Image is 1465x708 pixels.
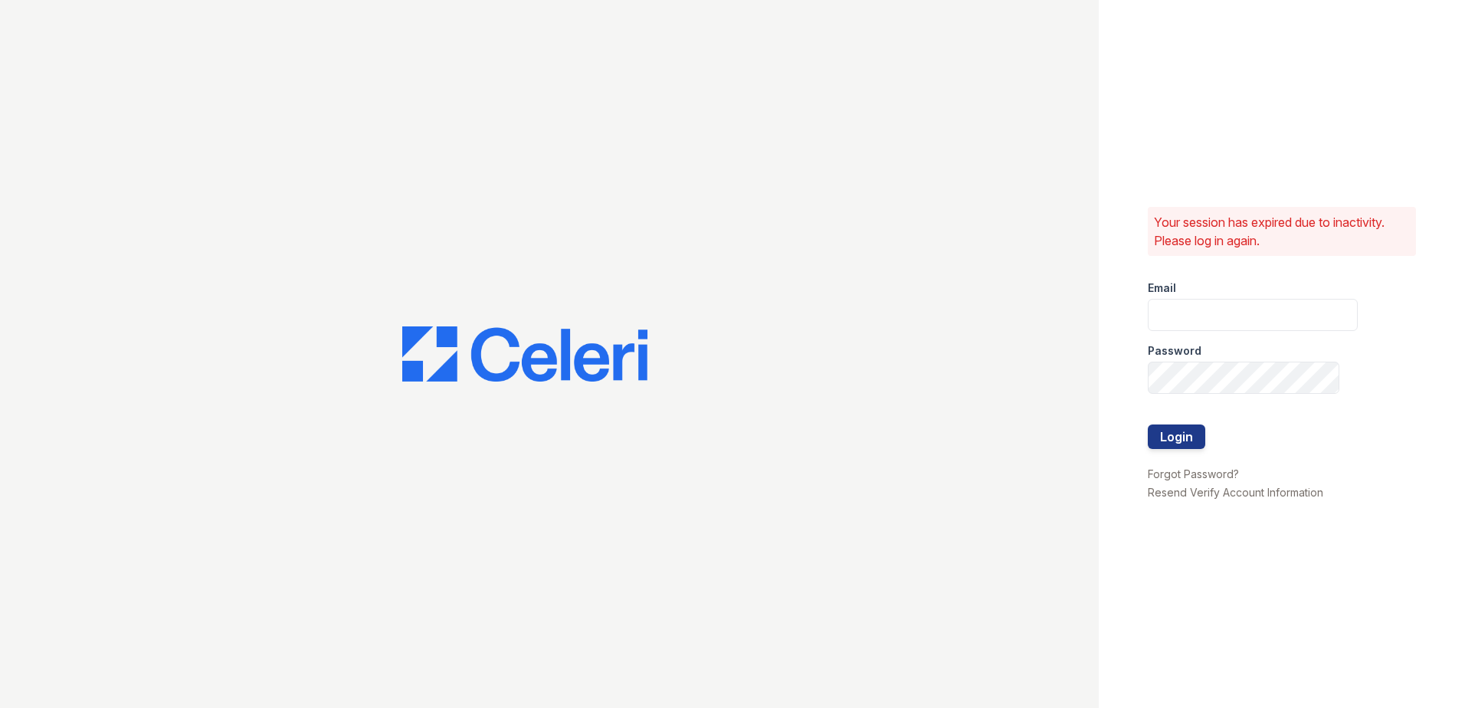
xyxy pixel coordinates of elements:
[1148,343,1201,359] label: Password
[402,326,647,382] img: CE_Logo_Blue-a8612792a0a2168367f1c8372b55b34899dd931a85d93a1a3d3e32e68fde9ad4.png
[1148,424,1205,449] button: Login
[1148,467,1239,480] a: Forgot Password?
[1154,213,1410,250] p: Your session has expired due to inactivity. Please log in again.
[1148,280,1176,296] label: Email
[1148,486,1323,499] a: Resend Verify Account Information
